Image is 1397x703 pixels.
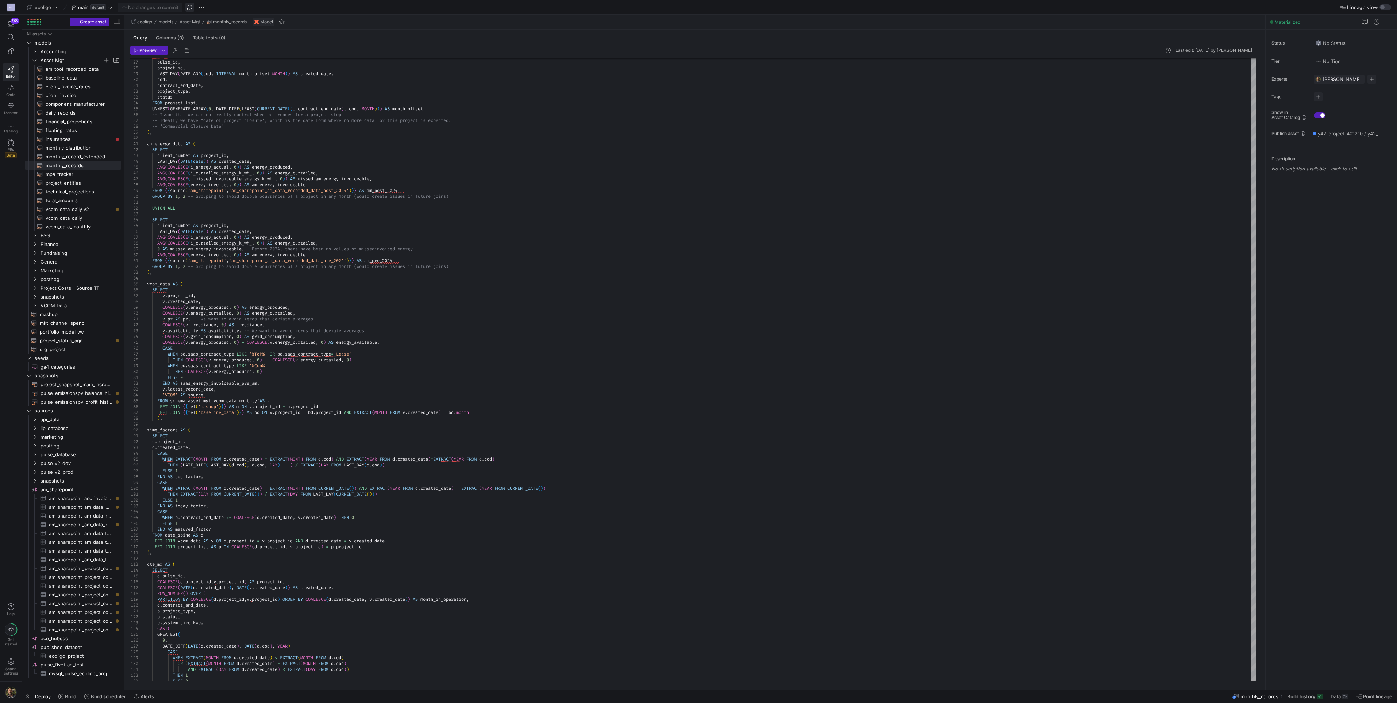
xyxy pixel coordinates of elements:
span: marketing [41,433,120,441]
a: floating_rates​​​​​​​​​​ [25,126,121,135]
span: default [90,4,106,10]
span: General [41,258,120,266]
img: https://storage.googleapis.com/y42-prod-data-exchange/images/7e7RzXvUWcEhWhf8BYUbRCghczaQk4zBh2Nv... [1315,76,1321,82]
span: GENERATE_ARRAY [170,106,206,112]
img: No status [1316,40,1321,46]
div: Press SPACE to select this row. [25,82,121,91]
span: , [357,106,359,112]
img: undefined [254,20,259,24]
span: baseline_data​​​​​​​​​​ [46,74,113,82]
button: Asset Mgt [178,18,202,26]
a: Catalog [3,118,19,136]
a: am_sharepoint_project_costs_ominvoices​​​​​​​​​ [25,608,121,616]
div: 40 [130,135,138,141]
span: am_sharepoint_project_costs_aar​​​​​​​​​ [49,573,113,581]
span: Materialized [1275,19,1300,25]
div: Press SPACE to select this row. [25,143,121,152]
span: am_sharepoint_project_costs_omcontracts​​​​​​​​​ [49,599,113,608]
a: mkt_channel_spend​​​​​​​​​​ [25,319,121,327]
span: project_type [157,88,188,94]
a: client_invoice_rates​​​​​​​​​​ [25,82,121,91]
span: published_dataset​​​​​​​​ [41,643,120,652]
div: 30 [130,77,138,82]
a: am_sharepoint_acc_invoices_consolidated_tab​​​​​​​​​ [25,494,121,503]
span: pulse_database [41,450,120,459]
span: am_sharepoint_project_costs_ominvoices​​​​​​​​​ [49,608,113,616]
span: AS [293,71,298,77]
span: ecoligo_project​​​​​​​​​ [49,652,113,660]
span: Get started [4,637,17,646]
span: am_sharepoint_project_costs_project_costs​​​​​​​​​ [49,626,113,634]
span: Code [6,92,15,97]
span: ( [254,106,257,112]
span: ecoligo [137,19,152,24]
a: mysql_pulse_ecoligo_project​​​​​​​​​ [25,669,121,678]
span: LEAST [242,106,254,112]
span: , [183,65,185,71]
span: cod [349,106,357,112]
span: monthly_record_extended​​​​​​​​​​ [46,153,113,161]
button: Getstarted [3,621,19,649]
div: Press SPACE to select this row. [25,117,121,126]
span: Model [260,19,273,24]
span: contract_end_date [157,82,201,88]
span: pulse_v2_dev [41,459,120,468]
span: am_sharepoint_am_data_table_baseline​​​​​​​​​ [49,529,113,538]
span: VCOM Data [41,301,120,310]
span: project_list [165,100,196,106]
span: Columns [156,35,184,40]
span: ) [377,106,380,112]
span: client_invoice​​​​​​​​​​ [46,91,113,100]
span: LAST_DAY [157,71,178,77]
div: Press SPACE to select this row. [25,108,121,117]
a: insurances​​​​​​​​​​ [25,135,121,143]
span: MONTH [362,106,374,112]
span: created_date [300,71,331,77]
span: stg_project​​​​​​​​​​ [40,345,113,354]
a: pulse_fivetran_test​​​​​​​​ [25,660,121,669]
a: am_sharepoint_am_data_table_fx​​​​​​​​​ [25,538,121,546]
div: 98 [11,18,19,24]
span: Create asset [80,19,106,24]
span: models [159,19,173,24]
span: Fundraising [41,249,120,257]
a: project_snapshot_main_incremental​​​​​​​ [25,380,121,389]
span: ) [285,71,288,77]
div: 33 [130,94,138,100]
span: Catalog [4,129,18,133]
span: Asset Mgt [180,19,200,24]
span: total_amounts​​​​​​​​​​ [46,196,113,205]
button: No tierNo Tier [1314,57,1342,66]
span: Build scheduler [91,694,126,699]
span: iip_database [41,424,120,433]
span: am_sharepoint_am_data_recorded_data_post_2024​​​​​​​​​ [49,512,113,520]
a: am_tool_recorded_data​​​​​​​​​​ [25,65,121,73]
button: ecoligo [25,3,59,12]
div: 29 [130,71,138,77]
div: Press SPACE to select this row. [25,73,121,82]
a: published_dataset​​​​​​​​ [25,643,121,652]
span: , [211,71,213,77]
span: floating_rates​​​​​​​​​​ [46,126,113,135]
span: (0) [219,35,226,40]
img: https://storage.googleapis.com/y42-prod-data-exchange/images/7e7RzXvUWcEhWhf8BYUbRCghczaQk4zBh2Nv... [5,687,17,698]
a: am_sharepoint_project_costs_omvisits​​​​​​​​​ [25,616,121,625]
span: h is the date form where no more data for this pro [280,118,408,123]
span: Monitor [4,111,18,115]
div: Press SPACE to select this row. [25,100,121,108]
a: am_sharepoint_am_data_table_baseline​​​​​​​​​ [25,529,121,538]
button: Build scheduler [81,690,129,703]
a: daily_records​​​​​​​​​​ [25,108,121,117]
a: EG [3,1,19,14]
span: am_sharepoint_project_costs_aar_detail​​​​​​​​​ [49,564,113,573]
button: Alerts [131,690,157,703]
span: UNNEST [152,106,168,112]
span: Build [65,694,76,699]
span: -- "Commercial Closure Date" [152,123,224,129]
span: am_sharepoint_am_data_mpa_detail​​​​​​​​​ [49,503,113,511]
span: AS [185,141,190,147]
span: snapshots [41,477,120,485]
span: Query [133,35,147,40]
div: Press SPACE to select this row. [25,485,121,494]
span: am_sharepoint_am_data_recorded_data_pre_2024​​​​​​​​​ [49,520,113,529]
